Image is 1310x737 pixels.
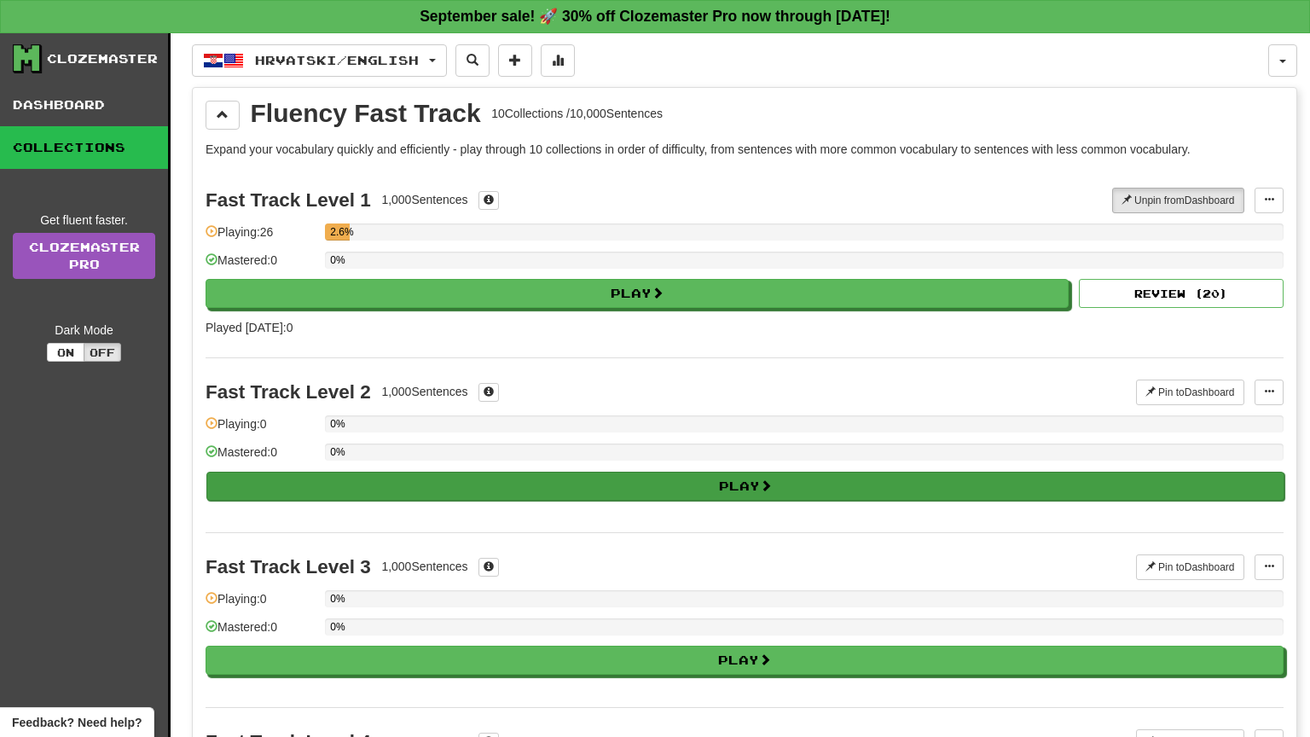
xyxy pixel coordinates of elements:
div: Fast Track Level 2 [206,381,371,403]
div: Playing: 26 [206,223,316,252]
span: Open feedback widget [12,714,142,731]
span: Played [DATE]: 0 [206,321,293,334]
div: 1,000 Sentences [381,191,467,208]
div: Dark Mode [13,322,155,339]
div: 1,000 Sentences [381,558,467,575]
div: Playing: 0 [206,415,316,444]
button: On [47,343,84,362]
button: Play [206,646,1284,675]
strong: September sale! 🚀 30% off Clozemaster Pro now through [DATE]! [420,8,890,25]
div: 1,000 Sentences [381,383,467,400]
span: Hrvatski / English [255,53,419,67]
button: Hrvatski/English [192,44,447,77]
div: Clozemaster [47,50,158,67]
button: Pin toDashboard [1136,380,1244,405]
div: Get fluent faster. [13,212,155,229]
div: Mastered: 0 [206,618,316,647]
p: Expand your vocabulary quickly and efficiently - play through 10 collections in order of difficul... [206,141,1284,158]
button: Play [206,279,1069,308]
div: 2.6% [330,223,350,241]
button: Review (20) [1079,279,1284,308]
div: Fluency Fast Track [251,101,481,126]
div: Playing: 0 [206,590,316,618]
div: Mastered: 0 [206,444,316,472]
button: More stats [541,44,575,77]
button: Play [206,472,1284,501]
div: Fast Track Level 3 [206,556,371,577]
button: Pin toDashboard [1136,554,1244,580]
div: Fast Track Level 1 [206,189,371,211]
button: Add sentence to collection [498,44,532,77]
button: Off [84,343,121,362]
div: Mastered: 0 [206,252,316,280]
button: Search sentences [455,44,490,77]
div: 10 Collections / 10,000 Sentences [491,105,663,122]
button: Unpin fromDashboard [1112,188,1244,213]
a: ClozemasterPro [13,233,155,279]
